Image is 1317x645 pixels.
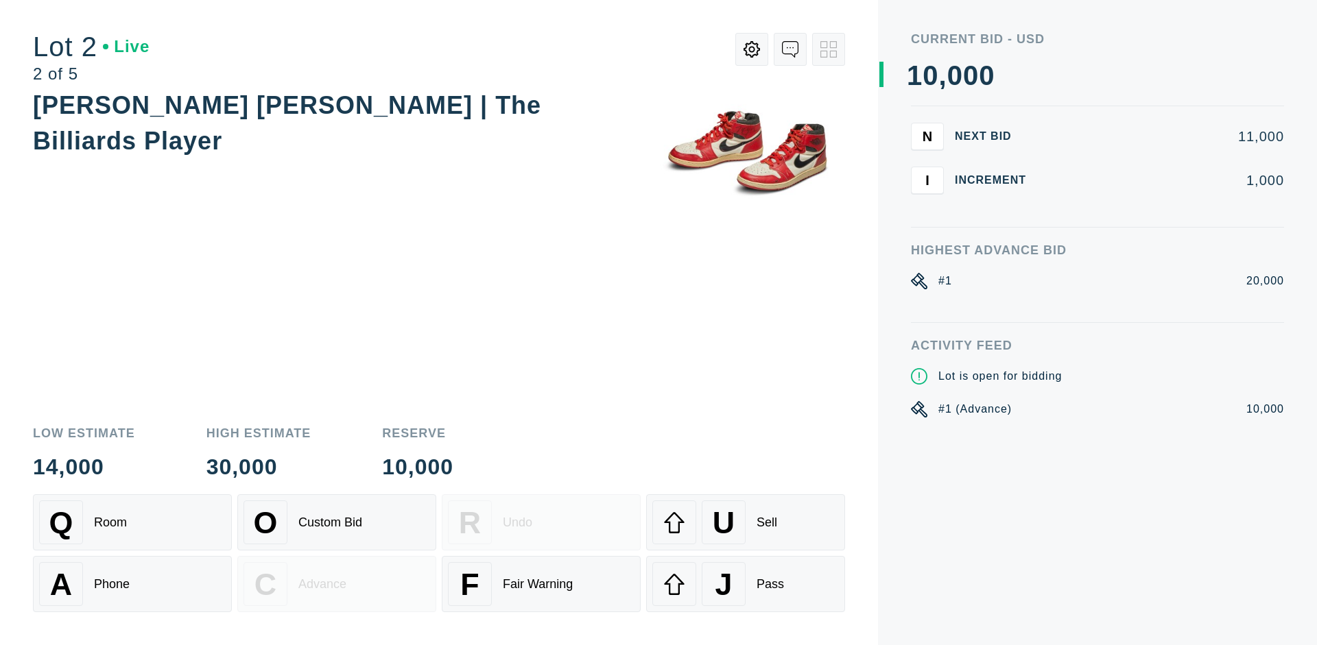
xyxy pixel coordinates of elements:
[938,368,1062,385] div: Lot is open for bidding
[646,494,845,550] button: USell
[757,577,784,592] div: Pass
[963,62,979,89] div: 0
[298,515,362,530] div: Custom Bid
[938,273,952,289] div: #1
[237,494,436,550] button: OCustom Bid
[49,505,73,540] span: Q
[911,339,1284,352] div: Activity Feed
[382,427,453,439] div: Reserve
[646,556,845,612] button: JPass
[33,66,150,82] div: 2 of 5
[254,505,278,540] span: O
[925,172,929,188] span: I
[50,567,72,602] span: A
[206,456,311,478] div: 30,000
[33,427,135,439] div: Low Estimate
[206,427,311,439] div: High Estimate
[237,556,436,612] button: CAdvance
[94,515,127,530] div: Room
[923,128,932,144] span: N
[907,62,923,89] div: 1
[1048,173,1284,187] div: 1,000
[33,494,232,550] button: QRoom
[911,167,944,194] button: I
[938,401,1012,417] div: #1 (Advance)
[911,33,1284,45] div: Current Bid - USD
[503,577,573,592] div: Fair Warning
[1048,130,1284,143] div: 11,000
[33,456,135,478] div: 14,000
[715,567,732,602] span: J
[33,556,232,612] button: APhone
[33,91,541,155] div: [PERSON_NAME] [PERSON_NAME] | The Billiards Player
[1246,401,1284,417] div: 10,000
[923,62,938,89] div: 0
[254,567,276,602] span: C
[955,175,1037,186] div: Increment
[503,515,532,530] div: Undo
[955,131,1037,142] div: Next Bid
[939,62,947,336] div: ,
[459,505,481,540] span: R
[947,62,963,89] div: 0
[911,123,944,150] button: N
[382,456,453,478] div: 10,000
[442,494,641,550] button: RUndo
[713,505,735,540] span: U
[979,62,995,89] div: 0
[442,556,641,612] button: FFair Warning
[103,38,150,55] div: Live
[1246,273,1284,289] div: 20,000
[298,577,346,592] div: Advance
[33,33,150,60] div: Lot 2
[94,577,130,592] div: Phone
[460,567,479,602] span: F
[911,244,1284,256] div: Highest Advance Bid
[757,515,777,530] div: Sell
